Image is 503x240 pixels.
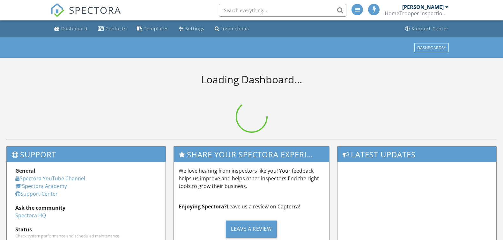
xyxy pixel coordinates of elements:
input: Search everything... [219,4,346,17]
div: Dashboards [417,45,446,50]
img: The Best Home Inspection Software - Spectora [50,3,64,17]
h3: Share Your Spectora Experience [174,146,329,162]
strong: General [15,167,35,174]
a: Dashboard [52,23,90,35]
h3: Support [7,146,166,162]
div: Check system performance and scheduled maintenance. [15,233,157,238]
div: Settings [185,26,204,32]
button: Dashboards [414,43,449,52]
div: Templates [144,26,169,32]
p: Leave us a review on Capterra! [179,203,324,210]
p: We love hearing from inspectors like you! Your feedback helps us improve and helps other inspecto... [179,167,324,190]
div: [PERSON_NAME] [402,4,444,10]
div: Leave a Review [226,221,277,238]
a: Settings [176,23,207,35]
h3: Latest Updates [337,146,496,162]
a: Inspections [212,23,252,35]
div: Contacts [106,26,127,32]
strong: Enjoying Spectora? [179,203,227,210]
div: Dashboard [61,26,88,32]
span: SPECTORA [69,3,121,17]
a: Spectora HQ [15,212,46,219]
a: Support Center [403,23,451,35]
a: Contacts [95,23,129,35]
div: Status [15,226,157,233]
a: Spectora Academy [15,183,67,190]
div: Support Center [411,26,449,32]
a: Spectora YouTube Channel [15,175,85,182]
a: Templates [134,23,171,35]
div: HomeTrooper Inspection Services [385,10,448,17]
div: Ask the community [15,204,157,212]
div: Inspections [221,26,249,32]
a: SPECTORA [50,9,121,22]
a: Support Center [15,190,58,197]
